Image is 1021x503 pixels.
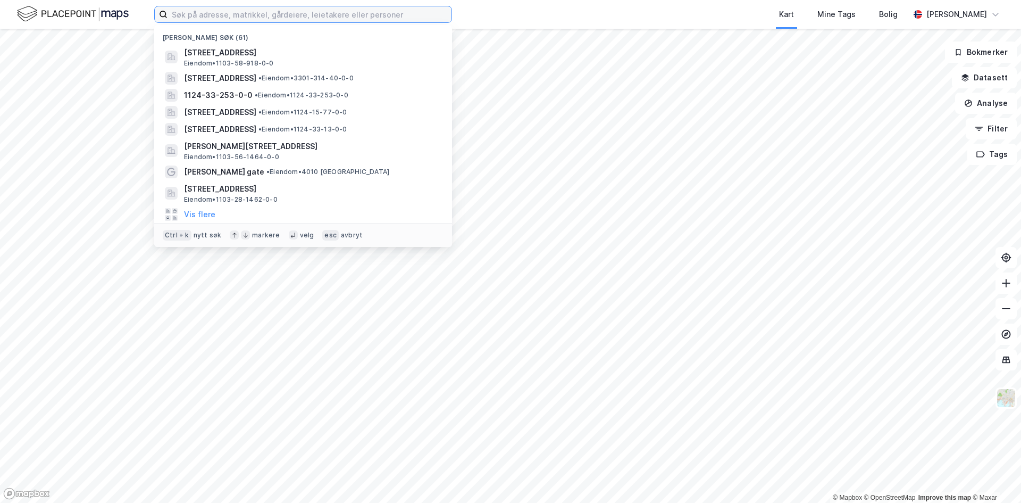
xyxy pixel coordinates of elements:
div: Ctrl + k [163,230,191,241]
span: [PERSON_NAME] gate [184,166,264,178]
button: Tags [967,144,1017,165]
span: Eiendom • 1124-33-13-0-0 [258,125,347,134]
div: [PERSON_NAME] [926,8,987,21]
span: • [258,74,262,82]
span: • [258,108,262,116]
button: Filter [966,118,1017,139]
div: Kart [779,8,794,21]
span: [STREET_ADDRESS] [184,72,256,85]
div: avbryt [341,231,363,240]
span: Eiendom • 1103-28-1462-0-0 [184,195,278,204]
a: Mapbox [833,494,862,501]
div: Bolig [879,8,898,21]
iframe: Chat Widget [968,452,1021,503]
span: • [255,91,258,99]
div: Mine Tags [817,8,856,21]
img: Z [996,388,1016,408]
span: • [266,168,270,176]
span: Eiendom • 1124-33-253-0-0 [255,91,348,100]
span: Eiendom • 1124-15-77-0-0 [258,108,347,117]
div: nytt søk [194,231,222,240]
div: velg [300,231,314,240]
span: • [258,125,262,133]
span: Eiendom • 1103-56-1464-0-0 [184,153,279,161]
span: [STREET_ADDRESS] [184,46,439,59]
button: Vis flere [184,208,215,221]
input: Søk på adresse, matrikkel, gårdeiere, leietakere eller personer [168,6,451,22]
a: Mapbox homepage [3,488,50,500]
img: logo.f888ab2527a4732fd821a326f86c7f29.svg [17,5,129,23]
span: [STREET_ADDRESS] [184,106,256,119]
span: Eiendom • 4010 [GEOGRAPHIC_DATA] [266,168,389,176]
div: [PERSON_NAME] søk (61) [154,25,452,44]
a: Improve this map [918,494,971,501]
div: markere [252,231,280,240]
span: [STREET_ADDRESS] [184,183,439,195]
button: Analyse [955,93,1017,114]
span: 1124-33-253-0-0 [184,89,253,102]
span: Eiendom • 3301-314-40-0-0 [258,74,354,83]
span: [PERSON_NAME][STREET_ADDRESS] [184,140,439,153]
button: Bokmerker [945,42,1017,63]
div: esc [322,230,339,241]
a: OpenStreetMap [864,494,916,501]
button: Datasett [952,67,1017,88]
span: [STREET_ADDRESS] [184,123,256,136]
span: Eiendom • 1103-58-918-0-0 [184,59,274,68]
div: Kontrollprogram for chat [968,452,1021,503]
